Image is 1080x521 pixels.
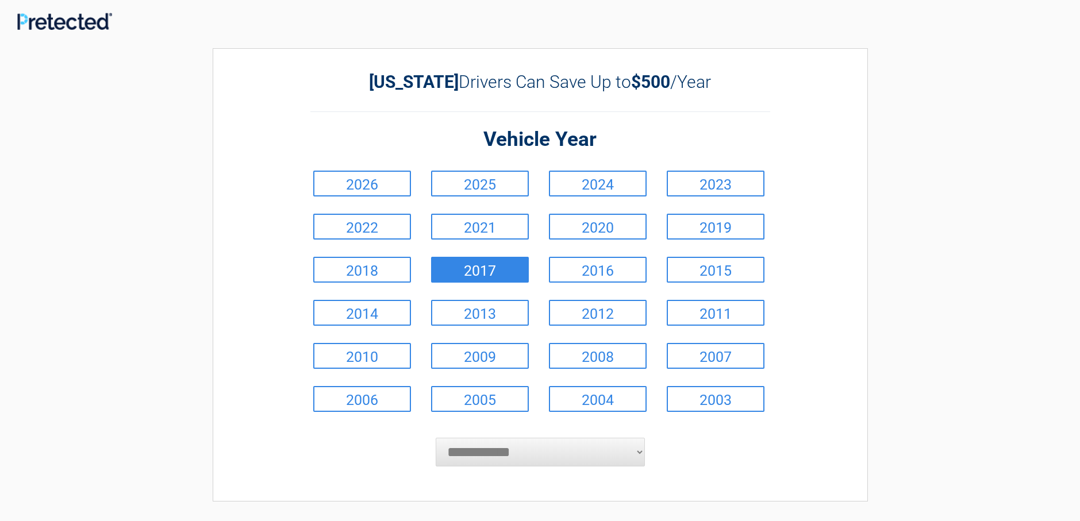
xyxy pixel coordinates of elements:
a: 2022 [313,214,411,240]
h2: Drivers Can Save Up to /Year [310,72,770,92]
a: 2007 [667,343,764,369]
a: 2004 [549,386,647,412]
a: 2013 [431,300,529,326]
a: 2009 [431,343,529,369]
a: 2012 [549,300,647,326]
a: 2015 [667,257,764,283]
a: 2025 [431,171,529,196]
b: $500 [631,72,670,92]
a: 2023 [667,171,764,196]
h2: Vehicle Year [310,126,770,153]
a: 2020 [549,214,647,240]
a: 2008 [549,343,647,369]
a: 2003 [667,386,764,412]
a: 2005 [431,386,529,412]
a: 2016 [549,257,647,283]
a: 2017 [431,257,529,283]
a: 2006 [313,386,411,412]
img: Main Logo [17,13,112,30]
a: 2021 [431,214,529,240]
a: 2019 [667,214,764,240]
a: 2026 [313,171,411,196]
a: 2011 [667,300,764,326]
a: 2010 [313,343,411,369]
a: 2024 [549,171,647,196]
a: 2018 [313,257,411,283]
a: 2014 [313,300,411,326]
b: [US_STATE] [369,72,459,92]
